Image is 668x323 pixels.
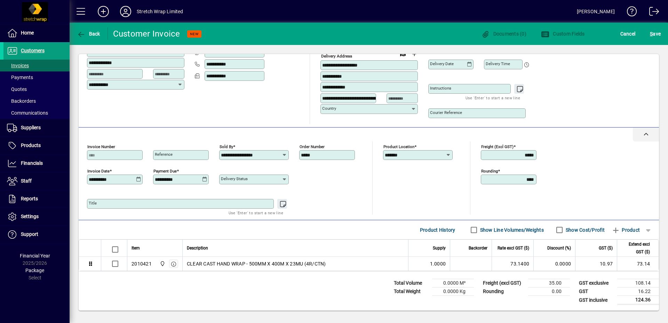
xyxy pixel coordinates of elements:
button: Choose address [408,48,420,60]
a: Home [3,24,70,42]
app-page-header-button: Back [70,28,108,40]
span: Description [187,244,208,252]
div: 2010421 [132,260,152,267]
td: GST inclusive [575,296,617,305]
span: Home [21,30,34,36]
button: Product [608,224,643,236]
mat-hint: Use 'Enter' to start a new line [466,94,520,102]
span: Supply [433,244,446,252]
a: Support [3,226,70,243]
mat-label: Instructions [430,86,451,91]
a: Reports [3,190,70,208]
mat-label: Order number [300,144,325,149]
span: Custom Fields [541,31,585,37]
span: Financial Year [20,253,50,259]
span: Suppliers [21,125,41,130]
a: Settings [3,208,70,225]
a: Financials [3,155,70,172]
button: Back [75,28,102,40]
mat-label: Rounding [481,169,498,174]
span: Product [612,224,640,236]
mat-hint: Use 'Enter' to start a new line [229,209,283,217]
td: 35.00 [528,279,570,287]
span: Documents (0) [481,31,526,37]
mat-label: Payment due [153,169,177,174]
a: Payments [3,71,70,83]
span: Settings [21,214,39,219]
div: Stretch Wrap Limited [137,6,183,17]
mat-label: Sold by [220,144,233,149]
span: Back [77,31,100,37]
td: Total Volume [390,279,432,287]
span: 1.0000 [430,260,446,267]
a: Suppliers [3,119,70,137]
label: Show Line Volumes/Weights [479,226,544,233]
a: Quotes [3,83,70,95]
span: Product History [420,224,455,236]
span: GST ($) [599,244,613,252]
span: Backorder [469,244,487,252]
button: Documents (0) [479,28,528,40]
td: Rounding [479,287,528,296]
a: Logout [644,1,659,24]
div: Customer Invoice [113,28,180,39]
mat-label: Title [89,201,97,206]
mat-label: Invoice number [87,144,115,149]
td: GST [575,287,617,296]
span: SWL-AKL [158,260,166,268]
mat-label: Reference [155,152,173,157]
span: Extend excl GST ($) [621,240,650,256]
a: Communications [3,107,70,119]
mat-label: Delivery status [221,176,248,181]
mat-label: Product location [383,144,414,149]
mat-label: Delivery time [486,61,510,66]
button: Product History [417,224,458,236]
a: View on map [397,48,408,59]
td: 0.00 [528,287,570,296]
td: 0.0000 Kg [432,287,474,296]
td: Total Weight [390,287,432,296]
a: Knowledge Base [622,1,637,24]
button: Cancel [619,28,637,40]
span: Support [21,231,38,237]
td: 10.97 [575,257,617,271]
td: 0.0000 [533,257,575,271]
a: Products [3,137,70,154]
td: 0.0000 M³ [432,279,474,287]
span: S [650,31,653,37]
a: Backorders [3,95,70,107]
mat-label: Courier Reference [430,110,462,115]
mat-label: Country [322,106,336,111]
span: Products [21,143,41,148]
span: Package [25,268,44,273]
button: Add [92,5,114,18]
span: Backorders [7,98,36,104]
td: 73.14 [617,257,659,271]
div: 73.1400 [496,260,529,267]
mat-label: Delivery date [430,61,454,66]
span: Customers [21,48,45,53]
td: 108.14 [617,279,659,287]
div: [PERSON_NAME] [577,6,615,17]
span: Staff [21,178,32,184]
button: Profile [114,5,137,18]
a: Invoices [3,60,70,71]
span: Payments [7,75,33,80]
span: NEW [190,32,199,36]
span: Cancel [620,28,636,39]
span: Invoices [7,63,29,68]
td: Freight (excl GST) [479,279,528,287]
span: Quotes [7,86,27,92]
span: Communications [7,110,48,116]
mat-label: Freight (excl GST) [481,144,514,149]
button: Save [648,28,662,40]
span: CLEAR CAST HAND WRAP - 500MM X 400M X 23MU (4R/CTN) [187,260,326,267]
td: GST exclusive [575,279,617,287]
span: Reports [21,196,38,201]
span: Item [132,244,140,252]
span: Discount (%) [547,244,571,252]
span: Rate excl GST ($) [498,244,529,252]
span: Financials [21,160,43,166]
a: Staff [3,172,70,190]
mat-label: Invoice date [87,169,110,174]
